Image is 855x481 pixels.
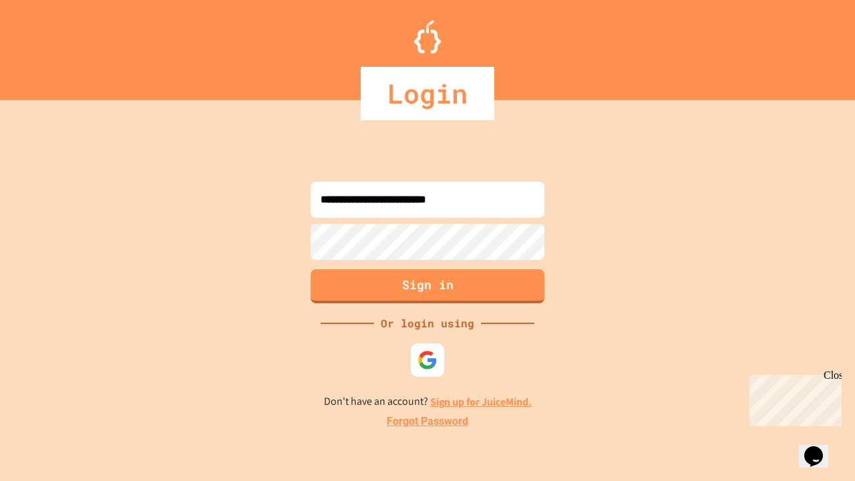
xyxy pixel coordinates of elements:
a: Sign up for JuiceMind. [430,395,532,409]
button: Sign in [311,269,544,303]
p: Don't have an account? [324,393,532,410]
img: Logo.svg [414,20,441,53]
img: google-icon.svg [417,350,438,370]
iframe: chat widget [744,369,842,426]
div: Chat with us now!Close [5,5,92,85]
div: Or login using [374,315,481,331]
a: Forgot Password [387,414,468,430]
iframe: chat widget [799,428,842,468]
div: Login [361,67,494,120]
